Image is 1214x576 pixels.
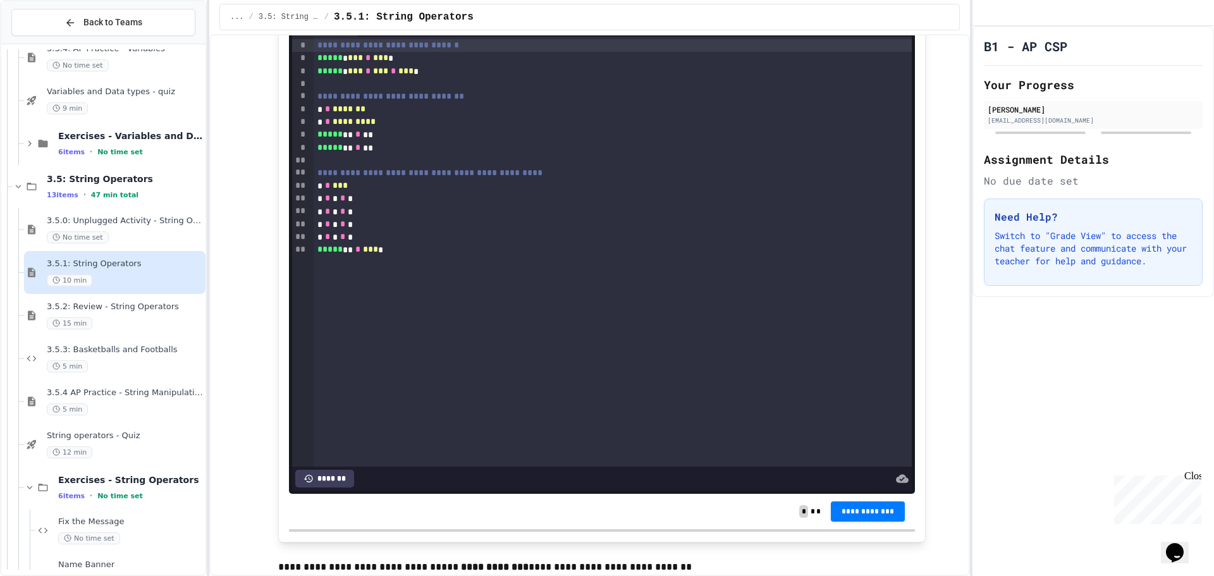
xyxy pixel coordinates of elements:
[47,388,203,398] span: 3.5.4 AP Practice - String Manipulation
[984,76,1203,94] h2: Your Progress
[58,474,203,486] span: Exercises - String Operators
[988,116,1199,125] div: [EMAIL_ADDRESS][DOMAIN_NAME]
[988,104,1199,115] div: [PERSON_NAME]
[984,173,1203,188] div: No due date set
[1161,525,1201,563] iframe: chat widget
[58,532,120,544] span: No time set
[47,231,109,243] span: No time set
[984,150,1203,168] h2: Assignment Details
[1109,470,1201,524] iframe: chat widget
[47,216,203,226] span: 3.5.0: Unplugged Activity - String Operators
[47,191,78,199] span: 13 items
[5,5,87,80] div: Chat with us now!Close
[47,403,88,415] span: 5 min
[58,130,203,142] span: Exercises - Variables and Data Types
[249,12,254,22] span: /
[97,148,143,156] span: No time set
[47,431,203,441] span: String operators - Quiz
[58,560,203,570] span: Name Banner
[47,274,92,286] span: 10 min
[47,317,92,329] span: 15 min
[47,302,203,312] span: 3.5.2: Review - String Operators
[90,491,92,501] span: •
[47,44,203,54] span: 3.3.4: AP Practice - Variables
[47,259,203,269] span: 3.5.1: String Operators
[90,147,92,157] span: •
[230,12,244,22] span: ...
[97,492,143,500] span: No time set
[83,16,142,29] span: Back to Teams
[91,191,138,199] span: 47 min total
[47,87,203,97] span: Variables and Data types - quiz
[83,190,86,200] span: •
[324,12,329,22] span: /
[47,173,203,185] span: 3.5: String Operators
[334,9,474,25] span: 3.5.1: String Operators
[47,102,88,114] span: 9 min
[47,360,88,372] span: 5 min
[47,345,203,355] span: 3.5.3: Basketballs and Footballs
[58,492,85,500] span: 6 items
[995,209,1192,224] h3: Need Help?
[47,446,92,458] span: 12 min
[984,37,1067,55] h1: B1 - AP CSP
[259,12,319,22] span: 3.5: String Operators
[58,517,203,527] span: Fix the Message
[995,230,1192,267] p: Switch to "Grade View" to access the chat feature and communicate with your teacher for help and ...
[47,59,109,71] span: No time set
[11,9,195,36] button: Back to Teams
[58,148,85,156] span: 6 items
